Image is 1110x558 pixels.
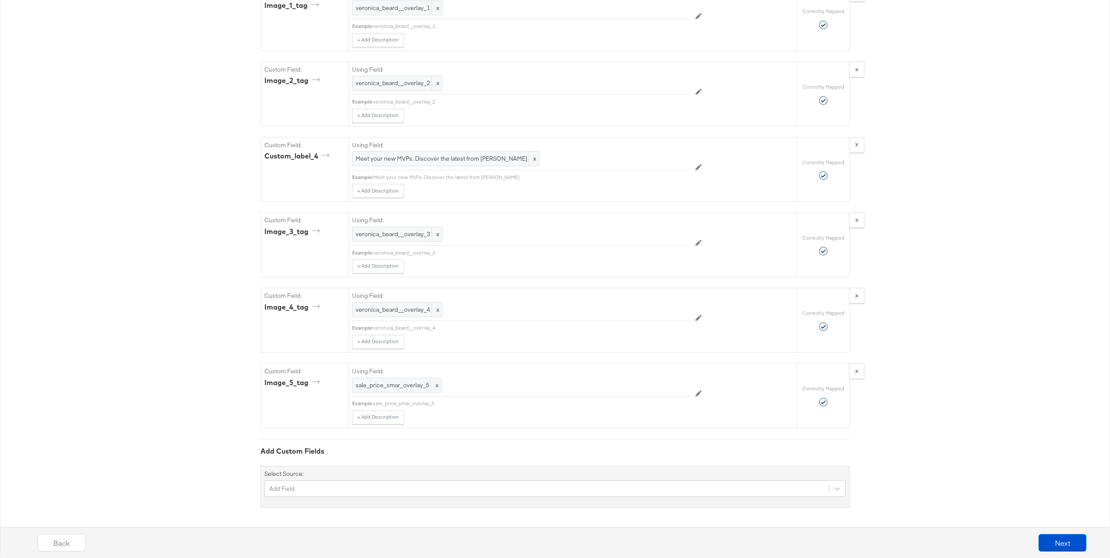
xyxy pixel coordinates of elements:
[849,137,864,153] button: x
[855,291,858,299] strong: x
[264,302,323,312] div: image_4_tag
[432,303,442,317] span: x
[264,151,332,161] div: custom_label_4
[528,152,539,166] span: x
[264,367,345,375] label: Custom Field:
[352,292,690,300] label: Using Field:
[352,98,373,105] div: Example:
[352,410,404,424] button: + Add Description
[352,65,690,74] label: Using Field:
[264,378,323,388] div: image_5_tag
[264,141,345,149] label: Custom Field:
[352,174,373,181] div: Example:
[352,141,690,149] label: Using Field:
[373,249,690,256] div: veronica_beard__overlay_3
[356,306,439,314] span: veronica_beard__overlay_4
[849,363,864,379] button: x
[356,155,536,163] span: Meet your new MVPs. Discover the latest from [PERSON_NAME]
[802,8,844,15] label: Correctly Mapped
[431,378,441,393] span: x
[352,259,404,273] button: + Add Description
[352,324,373,331] div: Example:
[352,33,404,47] button: + Add Description
[802,310,844,317] label: Correctly Mapped
[356,230,439,238] span: veronica_beard__overlay_3
[432,76,442,90] span: x
[802,385,844,392] label: Correctly Mapped
[356,381,438,389] span: sale_price_smar_overlay_5
[373,324,690,331] div: veronica_beard__overlay_4
[432,1,442,15] span: x
[855,140,858,148] strong: x
[373,23,690,30] div: veronica_beard__overlay_1
[432,227,442,241] span: x
[352,184,404,198] button: + Add Description
[849,62,864,77] button: x
[352,23,373,30] div: Example:
[269,485,295,493] div: Add Field
[373,98,690,105] div: veronica_beard__overlay_2
[356,79,439,87] span: veronica_beard__overlay_2
[264,65,345,74] label: Custom Field:
[802,159,844,166] label: Correctly Mapped
[802,234,844,241] label: Correctly Mapped
[264,292,345,300] label: Custom Field:
[802,83,844,90] label: Correctly Mapped
[264,227,323,237] div: image_3_tag
[373,174,690,181] div: Meet your new MVPs. Discover the latest from [PERSON_NAME]
[855,367,858,375] strong: x
[264,0,322,10] div: image_1_tag
[352,249,373,256] div: Example:
[264,470,304,478] label: Select Source:
[352,109,404,123] button: + Add Description
[352,216,690,224] label: Using Field:
[356,4,439,12] span: veronica_beard__overlay_1
[1038,534,1086,551] button: Next
[855,216,858,224] strong: x
[38,534,86,551] button: Back
[352,367,690,375] label: Using Field:
[373,400,690,407] div: sale_price_smar_overlay_5
[260,446,850,456] div: Add Custom Fields
[855,65,858,73] strong: x
[264,76,323,86] div: image_2_tag
[352,335,404,349] button: + Add Description
[849,212,864,228] button: x
[352,400,373,407] div: Example:
[849,288,864,303] button: x
[264,216,345,224] label: Custom Field:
